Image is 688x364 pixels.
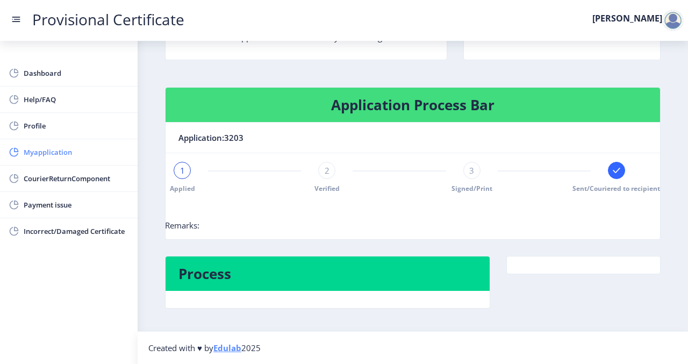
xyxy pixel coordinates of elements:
[24,67,129,80] span: Dashboard
[21,14,195,25] a: Provisional Certificate
[469,165,474,176] span: 3
[325,165,329,176] span: 2
[170,184,195,193] span: Applied
[148,342,261,353] span: Created with ♥ by 2025
[180,165,185,176] span: 1
[24,119,129,132] span: Profile
[178,265,477,282] h4: Process
[24,225,129,238] span: Incorrect/Damaged Certificate
[213,342,241,353] a: Edulab
[24,172,129,185] span: CourierReturnComponent
[165,220,199,231] span: Remarks:
[451,184,492,193] span: Signed/Print
[24,93,129,106] span: Help/FAQ
[24,146,129,159] span: Myapplication
[24,198,129,211] span: Payment issue
[592,14,662,23] label: [PERSON_NAME]
[178,96,647,113] h4: Application Process Bar
[178,131,243,144] span: Application:3203
[314,184,340,193] span: Verified
[572,184,660,193] span: Sent/Couriered to recipient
